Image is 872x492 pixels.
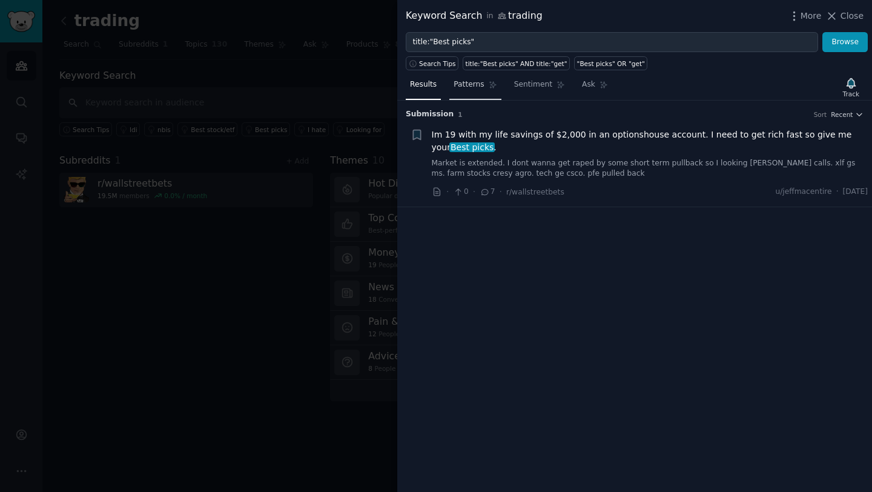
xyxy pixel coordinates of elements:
[825,10,864,22] button: Close
[453,187,468,198] span: 0
[410,79,437,90] span: Results
[506,188,564,196] span: r/wallstreetbets
[480,187,495,198] span: 7
[841,10,864,22] span: Close
[449,142,495,152] span: Best picks
[831,110,853,119] span: Recent
[574,56,647,70] a: "Best picks" OR "get"
[446,185,449,198] span: ·
[419,59,456,68] span: Search Tips
[775,187,831,198] span: u/jeffmacentire
[473,185,475,198] span: ·
[578,75,612,100] a: Ask
[582,79,595,90] span: Ask
[466,59,567,68] div: title:"Best picks" AND title:"get"
[788,10,822,22] button: More
[406,8,543,24] div: Keyword Search trading
[822,32,868,53] button: Browse
[463,56,570,70] a: title:"Best picks" AND title:"get"
[432,128,868,154] a: Im 19 with my life savings of $2,000 in an optionshouse account. I need to get rich fast so give ...
[454,79,484,90] span: Patterns
[836,187,839,198] span: ·
[500,185,502,198] span: ·
[831,110,864,119] button: Recent
[432,158,868,179] a: Market is extended. I dont wanna get raped by some short term pullback so I looking [PERSON_NAME]...
[486,11,493,22] span: in
[843,90,859,98] div: Track
[458,111,462,118] span: 1
[843,187,868,198] span: [DATE]
[510,75,569,100] a: Sentiment
[801,10,822,22] span: More
[839,75,864,100] button: Track
[406,56,458,70] button: Search Tips
[577,59,645,68] div: "Best picks" OR "get"
[449,75,501,100] a: Patterns
[406,109,454,120] span: Submission
[514,79,552,90] span: Sentiment
[406,32,818,53] input: Try a keyword related to your business
[814,110,827,119] div: Sort
[406,75,441,100] a: Results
